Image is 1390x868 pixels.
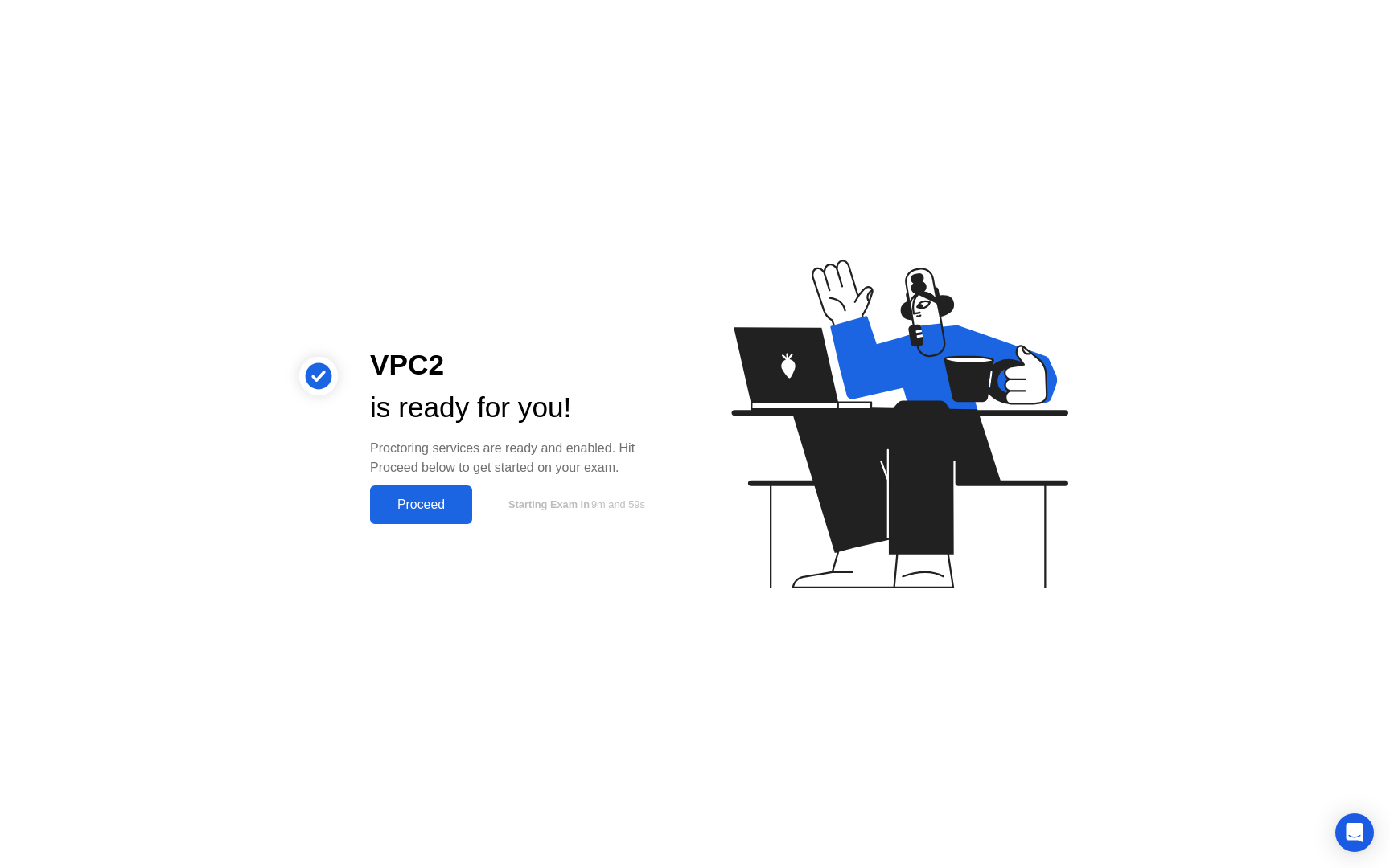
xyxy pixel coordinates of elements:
[370,387,669,429] div: is ready for you!
[480,489,669,520] button: Starting Exam in9m and 59s
[375,497,467,512] div: Proceed
[1335,813,1374,852] div: Open Intercom Messenger
[370,485,472,524] button: Proceed
[591,498,645,510] span: 9m and 59s
[370,344,669,387] div: VPC2
[370,439,669,477] div: Proctoring services are ready and enabled. Hit Proceed below to get started on your exam.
